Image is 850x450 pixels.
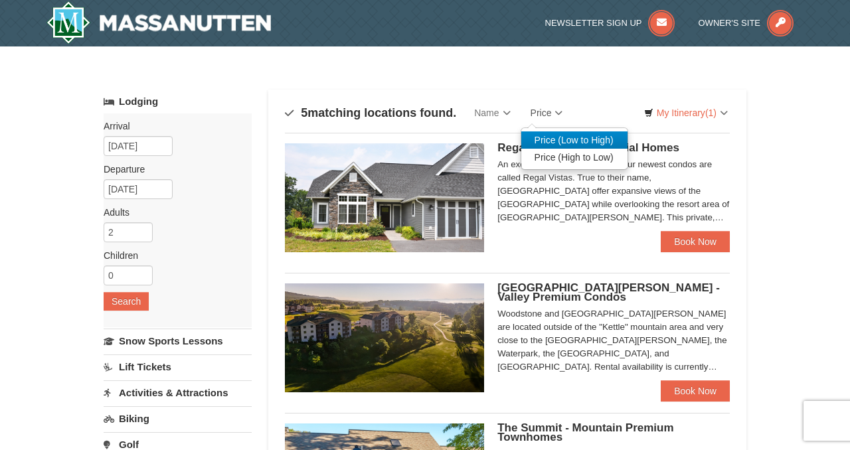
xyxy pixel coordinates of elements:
[104,406,252,431] a: Biking
[46,1,271,44] img: Massanutten Resort Logo
[285,283,484,392] img: 19219041-4-ec11c166.jpg
[104,119,242,133] label: Arrival
[705,108,717,118] span: (1)
[545,18,675,28] a: Newsletter Sign Up
[46,1,271,44] a: Massanutten Resort
[497,158,730,224] div: An exclusive resort experience, our newest condos are called Regal Vistas. True to their name, [G...
[545,18,642,28] span: Newsletter Sign Up
[104,249,242,262] label: Children
[104,90,252,113] a: Lodging
[285,106,456,119] h4: matching locations found.
[104,329,252,353] a: Snow Sports Lessons
[661,231,730,252] a: Book Now
[521,100,573,126] a: Price
[104,380,252,405] a: Activities & Attractions
[104,292,149,311] button: Search
[104,163,242,176] label: Departure
[521,131,628,149] a: Price (Low to High)
[636,103,736,123] a: My Itinerary(1)
[497,421,673,443] span: The Summit - Mountain Premium Townhomes
[699,18,761,28] span: Owner's Site
[301,106,307,119] span: 5
[104,354,252,379] a: Lift Tickets
[699,18,794,28] a: Owner's Site
[497,307,730,374] div: Woodstone and [GEOGRAPHIC_DATA][PERSON_NAME] are located outside of the "Kettle" mountain area an...
[104,206,242,219] label: Adults
[521,149,628,166] a: Price (High to Low)
[464,100,520,126] a: Name
[285,143,484,252] img: 19218991-1-902409a9.jpg
[497,141,679,154] span: Regal Vistas - Presidential Homes
[661,380,730,402] a: Book Now
[497,281,720,303] span: [GEOGRAPHIC_DATA][PERSON_NAME] - Valley Premium Condos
